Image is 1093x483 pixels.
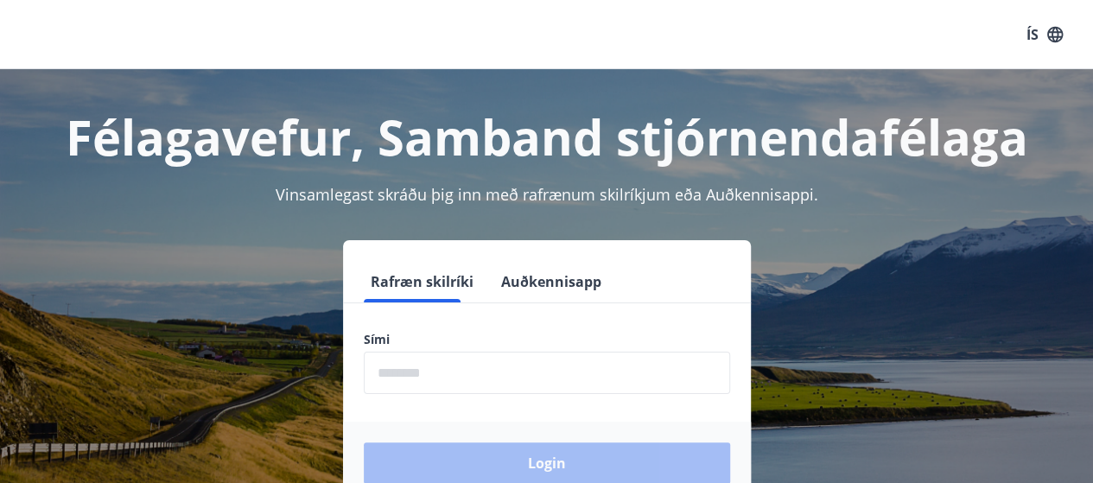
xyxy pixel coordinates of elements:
[494,261,608,302] button: Auðkennisapp
[364,261,480,302] button: Rafræn skilríki
[364,331,730,348] label: Sími
[1017,19,1072,50] button: ÍS
[276,184,818,205] span: Vinsamlegast skráðu þig inn með rafrænum skilríkjum eða Auðkennisappi.
[21,104,1072,169] h1: Félagavefur, Samband stjórnendafélaga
